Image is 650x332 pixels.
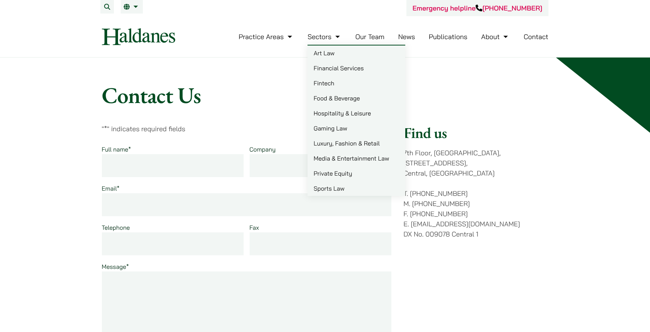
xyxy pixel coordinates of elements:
a: Food & Beverage [308,91,405,106]
label: Telephone [102,224,130,231]
a: Emergency helpline[PHONE_NUMBER] [412,4,542,12]
h1: Contact Us [102,82,548,109]
a: Private Equity [308,166,405,181]
a: Fintech [308,76,405,91]
a: About [481,32,510,41]
a: Contact [524,32,548,41]
label: Email [102,185,120,192]
a: Art Law [308,45,405,61]
a: Luxury, Fashion & Retail [308,136,405,151]
a: Sports Law [308,181,405,196]
label: Fax [250,224,259,231]
p: T. [PHONE_NUMBER] M. [PHONE_NUMBER] F. [PHONE_NUMBER] E. [EMAIL_ADDRESS][DOMAIN_NAME] DX No. 0090... [403,188,548,239]
label: Full name [102,146,131,153]
img: Logo of Haldanes [102,28,175,45]
a: News [398,32,415,41]
a: Gaming Law [308,121,405,136]
a: Publications [429,32,468,41]
a: Sectors [308,32,341,41]
a: Hospitality & Leisure [308,106,405,121]
a: EN [124,4,140,10]
a: Financial Services [308,61,405,76]
label: Message [102,263,129,270]
a: Media & Entertainment Law [308,151,405,166]
p: " " indicates required fields [102,124,392,134]
h2: Find us [403,124,548,142]
a: Practice Areas [239,32,294,41]
label: Company [250,146,276,153]
a: Our Team [355,32,384,41]
p: 7th Floor, [GEOGRAPHIC_DATA], [STREET_ADDRESS], Central, [GEOGRAPHIC_DATA] [403,148,548,178]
